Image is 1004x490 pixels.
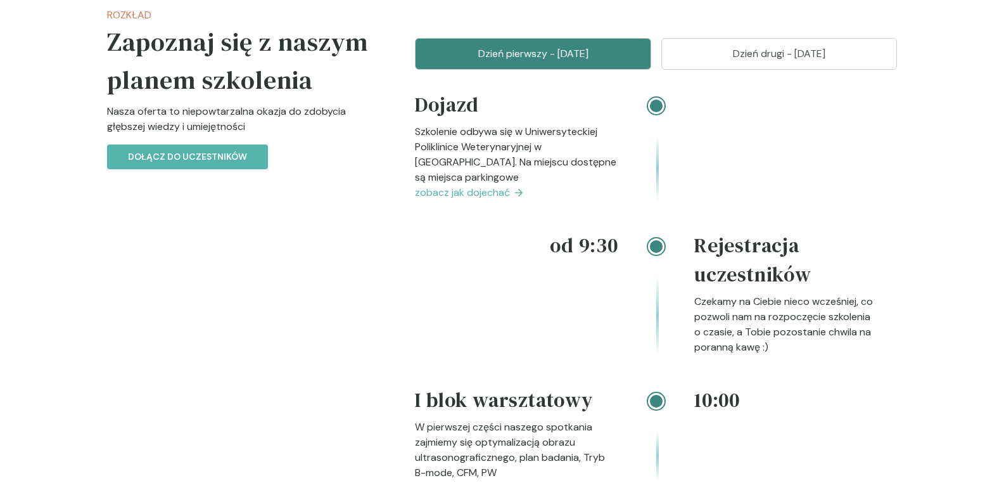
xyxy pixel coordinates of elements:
[107,150,268,163] a: Dołącz do uczestników
[677,46,882,61] p: Dzień drugi - [DATE]
[415,420,618,480] p: W pierwszej części naszego spotkania zajmiemy się optymalizacją obrazu ultrasonograficznego, plan...
[415,185,618,200] a: zobacz jak dojechać
[415,38,651,70] button: Dzień pierwszy - [DATE]
[694,385,898,415] h4: 10:00
[107,104,375,145] p: Nasza oferta to niepowtarzalna okazja do zdobycia głębszej wiedzy i umiejętności
[128,150,247,164] p: Dołącz do uczestników
[694,231,898,294] h4: Rejestracja uczestników
[415,90,618,124] h4: Dojazd
[107,8,375,23] p: Rozkład
[661,38,898,70] button: Dzień drugi - [DATE]
[415,124,618,185] p: Szkolenie odbywa się w Uniwersyteckiej Poliklinice Weterynaryjnej w [GEOGRAPHIC_DATA]. Na miejscu...
[415,185,510,200] span: zobacz jak dojechać
[694,294,898,355] p: Czekamy na Ciebie nieco wcześniej, co pozwoli nam na rozpoczęcie szkolenia o czasie, a Tobie pozo...
[107,145,268,169] button: Dołącz do uczestników
[431,46,635,61] p: Dzień pierwszy - [DATE]
[107,23,375,99] h5: Zapoznaj się z naszym planem szkolenia
[415,231,618,260] h4: od 9:30
[415,385,618,420] h4: I blok warsztatowy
